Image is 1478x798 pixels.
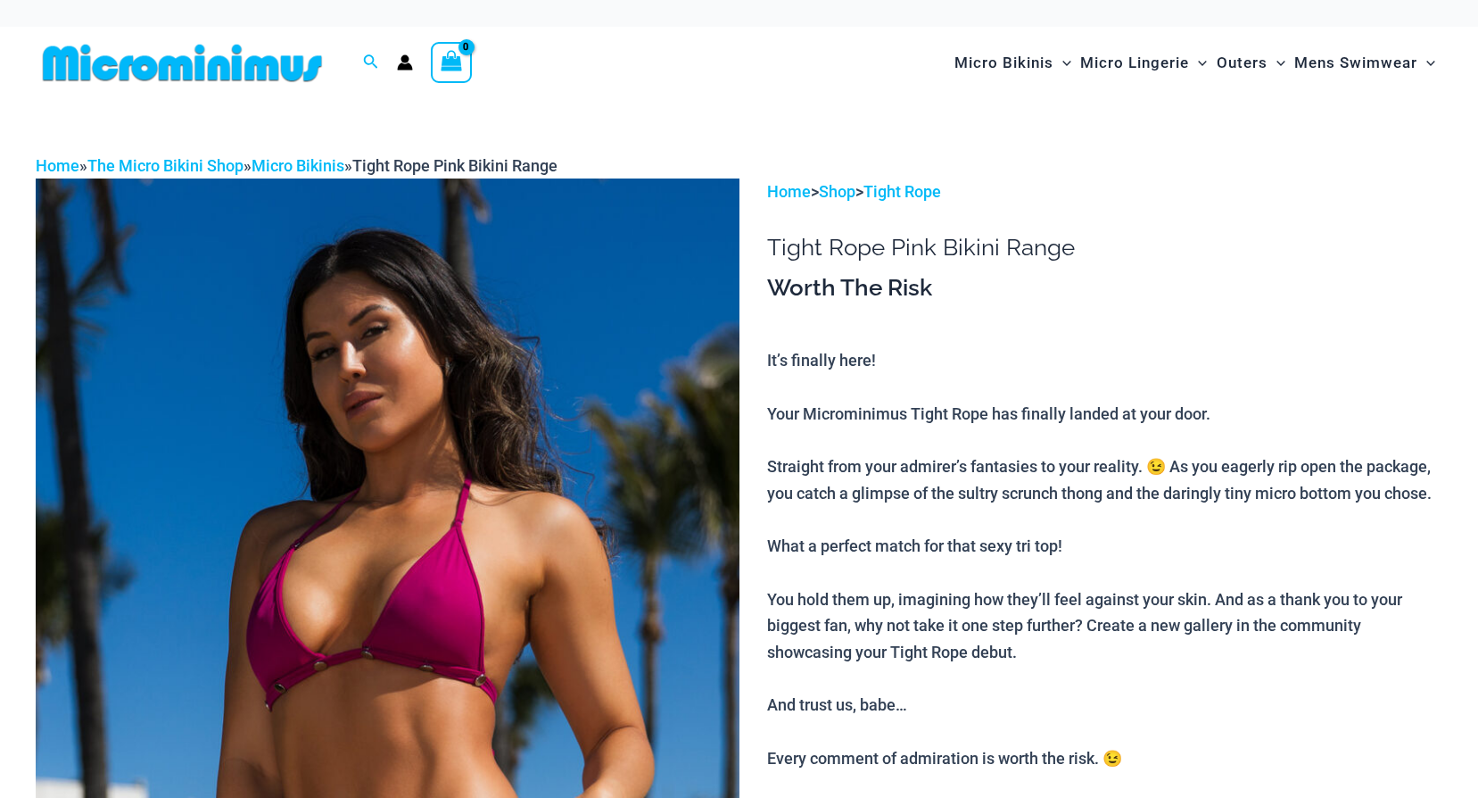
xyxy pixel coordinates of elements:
a: OutersMenu ToggleMenu Toggle [1212,36,1290,90]
img: MM SHOP LOGO FLAT [36,43,329,83]
span: Menu Toggle [1053,40,1071,86]
a: Micro LingerieMenu ToggleMenu Toggle [1076,36,1211,90]
span: Micro Lingerie [1080,40,1189,86]
a: Home [36,156,79,175]
h1: Tight Rope Pink Bikini Range [767,234,1442,262]
span: Menu Toggle [1189,40,1207,86]
a: Micro BikinisMenu ToggleMenu Toggle [950,36,1076,90]
nav: Site Navigation [947,33,1442,93]
span: Menu Toggle [1417,40,1435,86]
a: Shop [819,182,855,201]
a: The Micro Bikini Shop [87,156,244,175]
p: It’s finally here! Your Microminimus Tight Rope has finally landed at your door. Straight from yo... [767,347,1442,771]
span: Micro Bikinis [954,40,1053,86]
a: Home [767,182,811,201]
a: Mens SwimwearMenu ToggleMenu Toggle [1290,36,1440,90]
span: » » » [36,156,557,175]
h3: Worth The Risk [767,273,1442,303]
span: Outers [1217,40,1267,86]
a: Micro Bikinis [252,156,344,175]
span: Menu Toggle [1267,40,1285,86]
a: View Shopping Cart, empty [431,42,472,83]
a: Search icon link [363,52,379,74]
span: Tight Rope Pink Bikini Range [352,156,557,175]
a: Account icon link [397,54,413,71]
p: > > [767,179,1442,205]
span: Mens Swimwear [1294,40,1417,86]
a: Tight Rope [863,182,941,201]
